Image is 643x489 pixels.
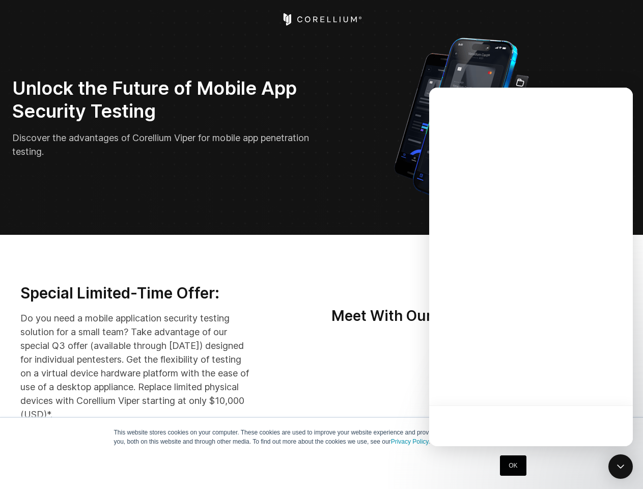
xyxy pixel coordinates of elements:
[114,428,529,446] p: This website stores cookies on your computer. These cookies are used to improve your website expe...
[385,33,538,210] img: Corellium_VIPER_Hero_1_1x
[281,13,362,25] a: Corellium Home
[20,284,251,303] h3: Special Limited-Time Offer:
[608,454,633,479] div: Open Intercom Messenger
[391,438,430,445] a: Privacy Policy.
[331,307,576,324] strong: Meet With Our Team To Get Started
[500,455,526,476] a: OK
[12,132,309,157] span: Discover the advantages of Corellium Viper for mobile app penetration testing.
[12,77,315,123] h2: Unlock the Future of Mobile App Security Testing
